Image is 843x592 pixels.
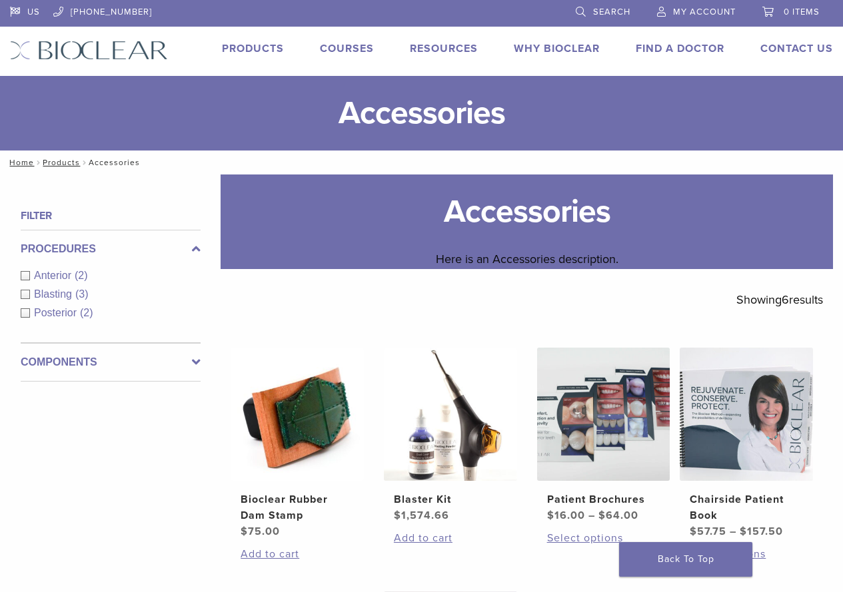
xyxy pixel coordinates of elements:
h2: Blaster Kit [394,491,507,507]
a: Courses [320,42,374,55]
label: Components [21,354,201,370]
label: Procedures [21,241,201,257]
h2: Bioclear Rubber Dam Stamp [241,491,354,523]
span: / [80,159,89,166]
a: Products [43,158,80,167]
span: (3) [75,288,89,300]
img: Bioclear [10,41,168,60]
h2: Patient Brochures [547,491,660,507]
span: – [730,525,736,538]
span: $ [547,509,554,522]
img: Bioclear Rubber Dam Stamp [231,348,364,481]
span: $ [690,525,697,538]
a: Find A Doctor [636,42,724,55]
h2: Chairside Patient Book [690,491,803,523]
h1: Accessories [221,174,833,249]
a: Why Bioclear [514,42,600,55]
a: Add to cart: “Bioclear Rubber Dam Stamp” [241,546,354,562]
h4: Filter [21,208,201,224]
span: / [34,159,43,166]
a: Contact Us [760,42,833,55]
span: (2) [75,270,88,281]
p: Showing results [736,286,823,314]
span: $ [598,509,606,522]
bdi: 157.50 [740,525,783,538]
a: Chairside Patient BookChairside Patient Book [680,348,813,539]
span: 0 items [784,7,820,17]
a: Back To Top [619,542,752,577]
bdi: 1,574.66 [394,509,449,522]
a: Home [5,158,34,167]
a: Products [222,42,284,55]
bdi: 57.75 [690,525,726,538]
a: Bioclear Rubber Dam StampBioclear Rubber Dam Stamp $75.00 [231,348,364,539]
a: Patient BrochuresPatient Brochures [537,348,670,523]
img: Blaster Kit [384,348,517,481]
span: My Account [673,7,736,17]
span: (2) [80,307,93,318]
span: $ [394,509,401,522]
span: 6 [782,292,789,307]
a: Blaster KitBlaster Kit $1,574.66 [384,348,517,523]
span: Blasting [34,288,75,300]
a: Add to cart: “Blaster Kit” [394,530,507,546]
span: $ [740,525,747,538]
span: Anterior [34,270,75,281]
bdi: 75.00 [241,525,280,538]
img: Chairside Patient Book [680,348,813,481]
bdi: 64.00 [598,509,638,522]
a: Resources [410,42,478,55]
img: Patient Brochures [537,348,670,481]
span: Search [593,7,630,17]
span: $ [241,525,248,538]
span: – [588,509,595,522]
bdi: 16.00 [547,509,585,522]
span: Posterior [34,307,80,318]
a: Select options for “Patient Brochures” [547,530,660,546]
p: Here is an Accessories description. [221,249,833,269]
